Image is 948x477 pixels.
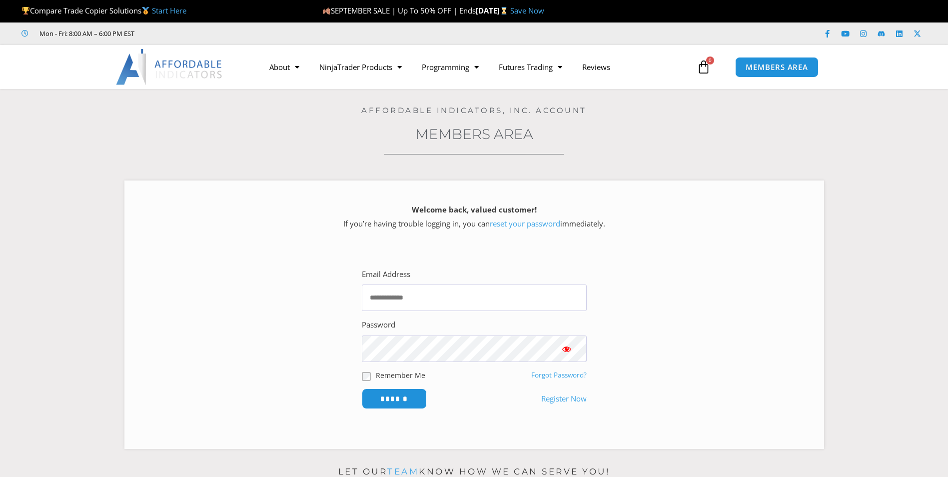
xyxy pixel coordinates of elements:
nav: Menu [259,55,694,78]
a: Affordable Indicators, Inc. Account [361,105,587,115]
a: team [387,466,419,476]
a: Members Area [415,125,533,142]
a: Reviews [572,55,620,78]
span: MEMBERS AREA [746,63,808,71]
label: Email Address [362,267,410,281]
img: 🏆 [22,7,29,14]
a: NinjaTrader Products [309,55,412,78]
a: MEMBERS AREA [735,57,819,77]
label: Remember Me [376,370,425,380]
a: 0 [682,52,726,81]
span: Mon - Fri: 8:00 AM – 6:00 PM EST [37,27,134,39]
img: 🍂 [323,7,330,14]
a: Programming [412,55,489,78]
a: Start Here [152,5,186,15]
p: If you’re having trouble logging in, you can immediately. [142,203,807,231]
strong: [DATE] [476,5,510,15]
strong: Welcome back, valued customer! [412,204,537,214]
a: Futures Trading [489,55,572,78]
a: Forgot Password? [531,370,587,379]
button: Show password [547,335,587,362]
img: LogoAI | Affordable Indicators – NinjaTrader [116,49,223,85]
img: 🥇 [142,7,149,14]
a: Save Now [510,5,544,15]
a: About [259,55,309,78]
a: Register Now [541,392,587,406]
span: Compare Trade Copier Solutions [21,5,186,15]
img: ⌛ [500,7,508,14]
iframe: Customer reviews powered by Trustpilot [148,28,298,38]
a: reset your password [490,218,560,228]
label: Password [362,318,395,332]
span: SEPTEMBER SALE | Up To 50% OFF | Ends [322,5,476,15]
span: 0 [706,56,714,64]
